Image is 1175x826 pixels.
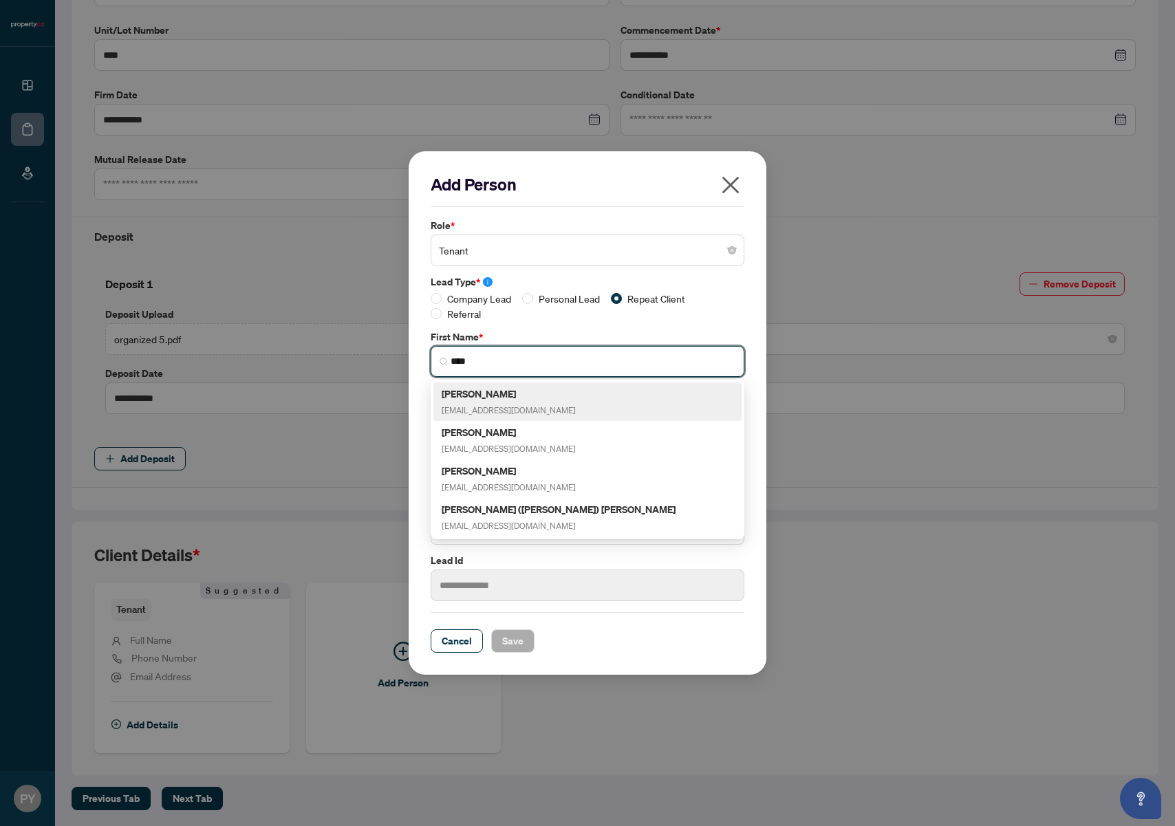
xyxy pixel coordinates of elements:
span: close-circle [728,246,736,254]
h5: [PERSON_NAME] ([PERSON_NAME]) [PERSON_NAME] [442,501,680,517]
span: [EMAIL_ADDRESS][DOMAIN_NAME] [442,521,576,531]
span: [EMAIL_ADDRESS][DOMAIN_NAME] [442,405,576,415]
span: [EMAIL_ADDRESS][DOMAIN_NAME] [442,444,576,454]
label: Lead Type [431,274,744,290]
span: [EMAIL_ADDRESS][DOMAIN_NAME] [442,482,576,492]
h5: [PERSON_NAME] [442,386,576,402]
label: Role [431,218,744,233]
span: Repeat Client [622,291,691,306]
span: Company Lead [442,291,517,306]
label: Lead Id [431,553,744,568]
button: Save [491,629,535,653]
h5: [PERSON_NAME] [442,424,576,440]
span: Referral [442,306,486,321]
label: First Name [431,329,744,345]
span: close [720,174,742,196]
span: Personal Lead [533,291,605,306]
span: Cancel [442,630,472,652]
span: Tenant [439,237,736,263]
span: info-circle [483,277,493,287]
h2: Add Person [431,173,744,195]
img: search_icon [440,358,448,366]
h5: [PERSON_NAME] [442,463,576,479]
button: Cancel [431,629,483,653]
button: Open asap [1120,778,1161,819]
